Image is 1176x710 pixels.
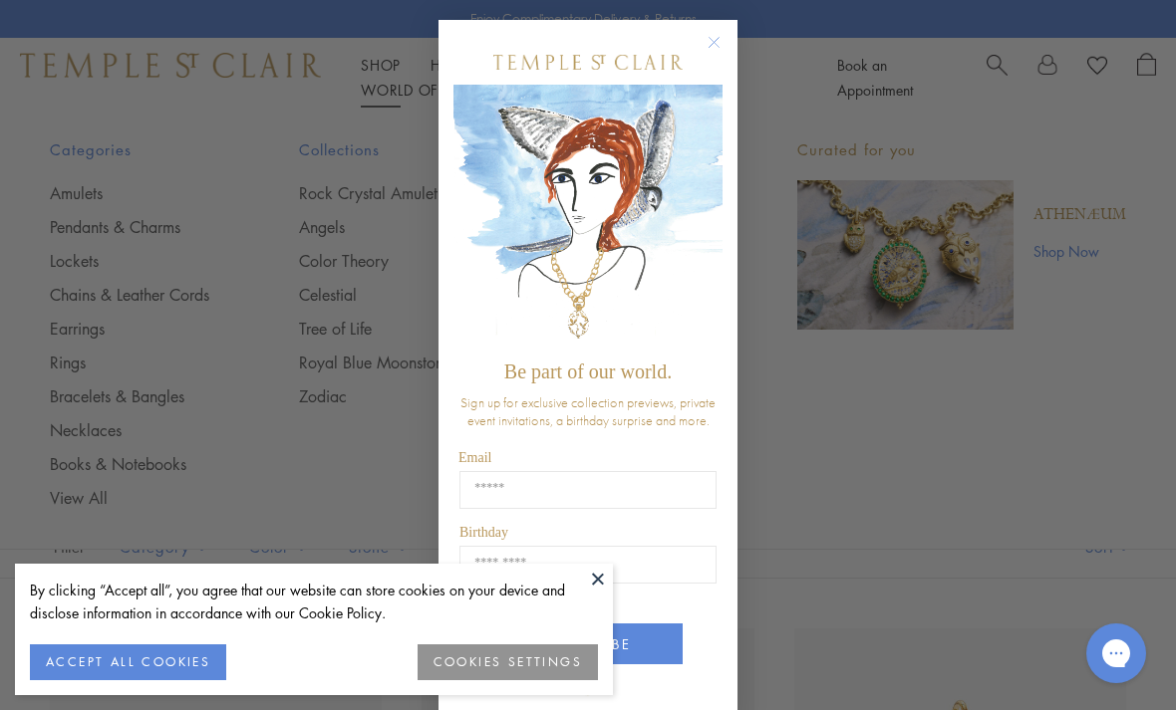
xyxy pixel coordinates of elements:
span: Birthday [459,525,508,540]
button: COOKIES SETTINGS [418,644,598,680]
span: Sign up for exclusive collection previews, private event invitations, a birthday surprise and more. [460,393,716,429]
div: By clicking “Accept all”, you agree that our website can store cookies on your device and disclos... [30,579,598,624]
button: ACCEPT ALL COOKIES [30,644,226,680]
button: Close dialog [712,40,736,65]
img: Temple St. Clair [493,55,683,70]
span: Be part of our world. [504,360,672,382]
iframe: Gorgias live chat messenger [1076,616,1156,690]
span: Email [458,450,491,465]
img: c4a9eb12-d91a-4d4a-8ee0-386386f4f338.jpeg [453,85,723,351]
input: Email [459,471,717,509]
